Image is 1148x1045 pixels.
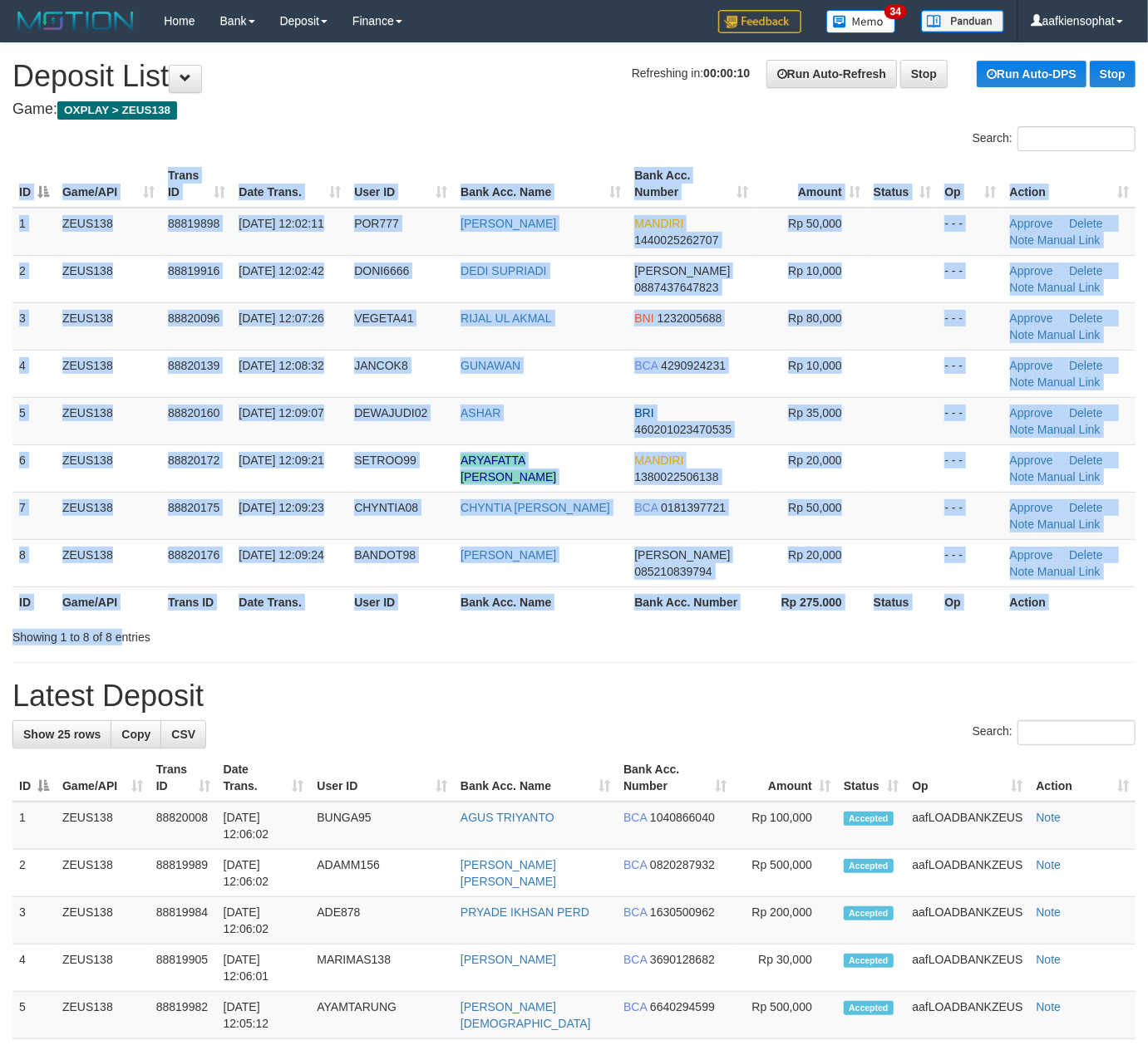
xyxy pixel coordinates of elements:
td: Rp 100,000 [734,802,837,850]
h4: Game: [12,101,1136,118]
td: 3 [12,897,56,944]
span: 88819916 [168,264,219,277]
td: Rp 200,000 [734,897,837,944]
a: Manual Link [1037,565,1101,578]
th: Rp 275.000 [756,586,867,617]
img: Button%20Memo.svg [826,10,896,33]
td: ZEUS138 [56,897,150,944]
span: BANDOT98 [354,548,416,562]
td: 1 [12,208,56,256]
a: Approve [1010,359,1053,372]
a: Delete [1069,264,1102,277]
a: Run Auto-Refresh [766,60,897,88]
th: Bank Acc. Number [628,586,755,617]
span: BCA [634,359,658,372]
span: 88820096 [168,312,219,325]
td: Rp 500,000 [734,992,837,1039]
span: DONI6666 [354,264,409,277]
a: PRYADE IKHSAN PERD [461,905,589,919]
a: Note [1010,518,1035,531]
a: Manual Link [1037,518,1101,531]
td: 4 [12,944,56,992]
a: Run Auto-DPS [977,61,1086,87]
img: panduan.png [921,10,1004,32]
a: Approve [1010,217,1053,230]
span: Copy 0887437647823 to clipboard [634,281,718,294]
span: BCA [623,811,647,824]
a: [PERSON_NAME] [461,217,556,230]
strong: 00:00:10 [703,66,750,80]
td: - - - [938,302,1003,350]
th: Bank Acc. Number: activate to sort column ascending [617,754,734,802]
th: User ID [347,586,454,617]
td: ZEUS138 [56,350,161,397]
a: ASHAR [461,406,500,419]
a: RIJAL UL AKMAL [461,312,551,325]
a: Approve [1010,312,1053,325]
a: GUNAWAN [461,359,520,372]
td: aafLOADBANKZEUS [905,944,1029,992]
a: Note [1010,328,1035,341]
td: Rp 30,000 [734,944,837,992]
th: Trans ID [161,586,232,617]
td: ZEUS138 [56,539,161,586]
th: Status: activate to sort column ascending [867,160,939,208]
span: Copy 6640294599 to clipboard [650,1000,715,1013]
span: 88820160 [168,406,219,419]
td: 7 [12,492,56,539]
span: Rp 10,000 [788,264,842,277]
th: Op: activate to sort column ascending [938,160,1003,208]
span: 88820175 [168,501,219,514]
td: - - - [938,492,1003,539]
span: 88820172 [168,454,219,467]
span: [DATE] 12:09:24 [239,548,323,562]
input: Search: [1017,126,1136,151]
a: Approve [1010,548,1053,562]
th: Amount: activate to sort column ascending [756,160,867,208]
h1: Latest Deposit [12,679,1136,713]
input: Search: [1017,720,1136,745]
td: 88819982 [150,992,217,1039]
a: [PERSON_NAME][DEMOGRAPHIC_DATA] [461,1000,591,1030]
span: Copy [121,728,150,741]
span: Copy 1040866040 to clipboard [650,811,715,824]
a: Note [1010,281,1035,294]
th: Bank Acc. Name: activate to sort column ascending [454,754,617,802]
a: Stop [900,60,948,88]
td: 3 [12,302,56,350]
a: CHYNTIA [PERSON_NAME] [461,501,610,514]
td: 4 [12,350,56,397]
td: ZEUS138 [56,302,161,350]
a: Approve [1010,264,1053,277]
a: Note [1037,811,1062,824]
td: aafLOADBANKZEUS [905,802,1029,850]
span: 88820139 [168,359,219,372]
span: Refreshing in: [632,66,750,80]
td: [DATE] 12:06:02 [217,897,311,944]
a: CSV [160,720,206,748]
a: Show 25 rows [12,720,111,748]
a: Note [1010,423,1035,436]
span: Rp 80,000 [788,312,842,325]
span: [DATE] 12:02:11 [239,217,323,230]
a: Delete [1069,501,1102,514]
th: Game/API: activate to sort column ascending [56,754,150,802]
span: Copy 1440025262707 to clipboard [634,233,718,247]
span: CHYNTIA08 [354,501,418,514]
a: AGUS TRIYANTO [461,811,554,824]
a: Manual Link [1037,281,1101,294]
a: Delete [1069,359,1102,372]
th: Bank Acc. Number: activate to sort column ascending [628,160,755,208]
span: POR777 [354,217,399,230]
span: Copy 1630500962 to clipboard [650,905,715,919]
a: Manual Link [1037,328,1101,341]
td: ZEUS138 [56,802,150,850]
span: 88820176 [168,548,219,562]
span: Accepted [844,859,894,873]
span: Copy 0181397721 to clipboard [661,501,726,514]
span: [DATE] 12:09:23 [239,501,323,514]
th: Trans ID: activate to sort column ascending [150,754,217,802]
td: ZEUS138 [56,944,150,992]
th: Game/API [56,586,161,617]
th: Op: activate to sort column ascending [905,754,1029,802]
